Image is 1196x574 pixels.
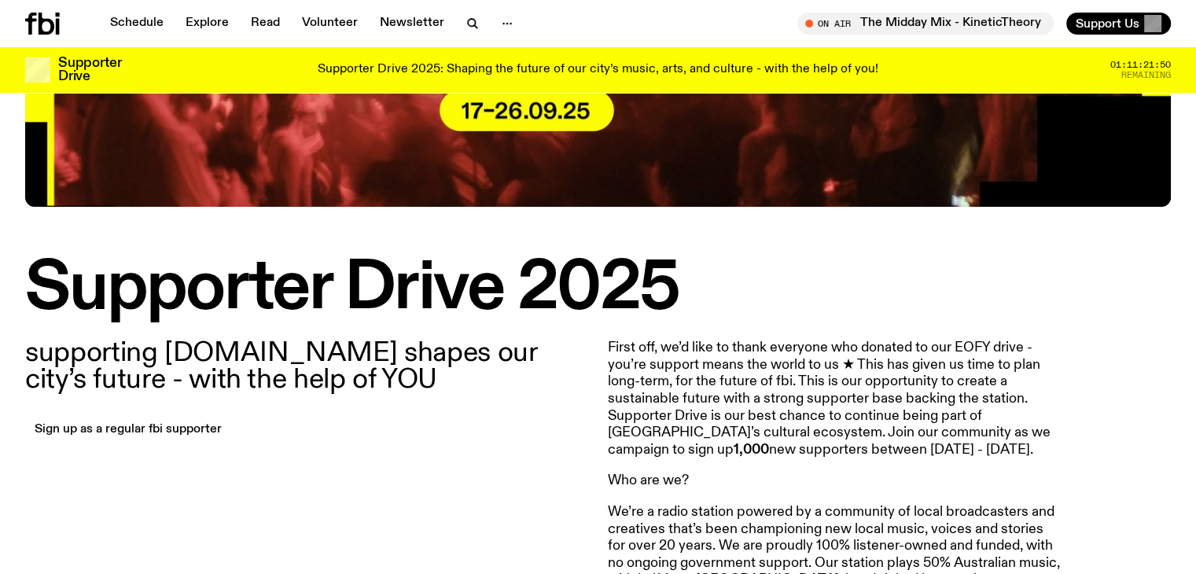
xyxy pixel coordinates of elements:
p: Who are we? [608,473,1061,490]
h3: Supporter Drive [58,57,121,83]
a: Sign up as a regular fbi supporter [25,419,231,441]
span: Support Us [1076,17,1139,31]
a: Newsletter [370,13,454,35]
button: Support Us [1066,13,1171,35]
a: Read [241,13,289,35]
strong: 1,000 [734,443,769,457]
a: Schedule [101,13,173,35]
h1: Supporter Drive 2025 [25,257,1171,321]
a: Explore [176,13,238,35]
p: Supporter Drive 2025: Shaping the future of our city’s music, arts, and culture - with the help o... [318,63,878,77]
p: supporting [DOMAIN_NAME] shapes our city’s future - with the help of YOU [25,340,589,393]
p: First off, we’d like to thank everyone who donated to our EOFY drive - you’re support means the w... [608,340,1061,458]
a: Volunteer [293,13,367,35]
span: 01:11:21:50 [1110,61,1171,69]
span: Remaining [1121,71,1171,79]
button: On AirThe Midday Mix - KineticTheory [797,13,1054,35]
